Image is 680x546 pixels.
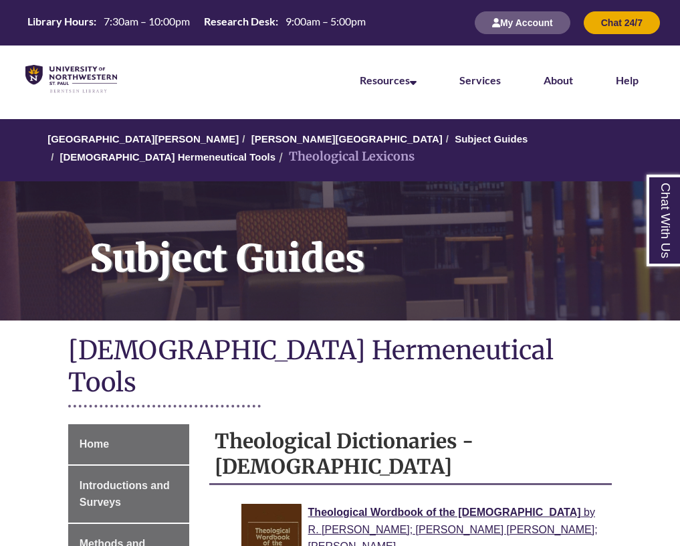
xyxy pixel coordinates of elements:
span: by [584,507,595,518]
a: [GEOGRAPHIC_DATA][PERSON_NAME] [47,133,239,145]
span: 7:30am – 10:00pm [104,15,190,27]
a: [PERSON_NAME][GEOGRAPHIC_DATA] [251,133,443,145]
li: Theological Lexicons [275,147,415,167]
h2: Theological Dictionaries - [DEMOGRAPHIC_DATA] [209,424,612,485]
a: Home [68,424,189,464]
a: About [544,74,573,86]
a: My Account [475,17,570,28]
h1: Subject Guides [75,181,680,303]
table: Hours Today [22,14,371,31]
span: Introductions and Surveys [80,480,170,509]
button: My Account [475,11,570,34]
span: Home [80,438,109,450]
a: Hours Today [22,14,371,32]
a: Services [459,74,501,86]
a: [DEMOGRAPHIC_DATA] Hermeneutical Tools [60,151,276,163]
a: Help [616,74,639,86]
th: Research Desk: [199,14,280,29]
span: Theological Wordbook of the [DEMOGRAPHIC_DATA] [308,507,581,518]
a: Chat 24/7 [584,17,660,28]
h1: [DEMOGRAPHIC_DATA] Hermeneutical Tools [68,334,612,401]
a: Resources [360,74,417,86]
a: Introductions and Surveys [68,466,189,523]
th: Library Hours: [22,14,98,29]
a: Subject Guides [455,133,528,145]
span: 9:00am – 5:00pm [286,15,366,27]
button: Chat 24/7 [584,11,660,34]
img: UNWSP Library Logo [25,65,117,94]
